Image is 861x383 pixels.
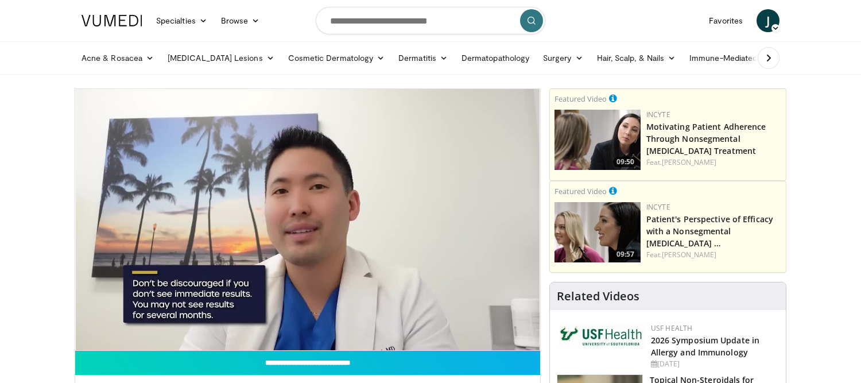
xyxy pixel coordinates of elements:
a: Favorites [702,9,750,32]
a: [MEDICAL_DATA] Lesions [161,47,281,69]
a: Hair, Scalp, & Nails [590,47,682,69]
video-js: Video Player [75,89,540,351]
a: Patient's Perspective of Efficacy with a Nonsegmental [MEDICAL_DATA] … [646,214,773,249]
a: Dermatopathology [455,47,536,69]
img: 6ba8804a-8538-4002-95e7-a8f8012d4a11.png.150x105_q85_autocrop_double_scale_upscale_version-0.2.jpg [559,323,645,349]
img: VuMedi Logo [82,15,142,26]
span: 09:57 [613,249,638,260]
img: 2c48d197-61e9-423b-8908-6c4d7e1deb64.png.150x105_q85_crop-smart_upscale.jpg [554,202,641,262]
a: Immune-Mediated [682,47,775,69]
a: Incyte [646,110,670,119]
a: Incyte [646,202,670,212]
h4: Related Videos [557,289,639,303]
a: Browse [214,9,267,32]
a: Surgery [536,47,590,69]
a: Dermatitis [391,47,455,69]
a: 09:57 [554,202,641,262]
div: Feat. [646,157,781,168]
a: J [757,9,779,32]
a: 09:50 [554,110,641,170]
a: Acne & Rosacea [75,47,161,69]
a: [PERSON_NAME] [662,250,716,260]
div: [DATE] [651,359,777,369]
span: 09:50 [613,157,638,167]
a: Motivating Patient Adherence Through Nonsegmental [MEDICAL_DATA] Treatment [646,121,766,156]
a: [PERSON_NAME] [662,157,716,167]
a: Specialties [149,9,214,32]
a: USF Health [651,323,693,333]
input: Search topics, interventions [316,7,545,34]
div: Feat. [646,250,781,260]
a: 2026 Symposium Update in Allergy and Immunology [651,335,759,358]
small: Featured Video [554,94,607,104]
img: 39505ded-af48-40a4-bb84-dee7792dcfd5.png.150x105_q85_crop-smart_upscale.jpg [554,110,641,170]
a: Cosmetic Dermatology [281,47,391,69]
small: Featured Video [554,186,607,196]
